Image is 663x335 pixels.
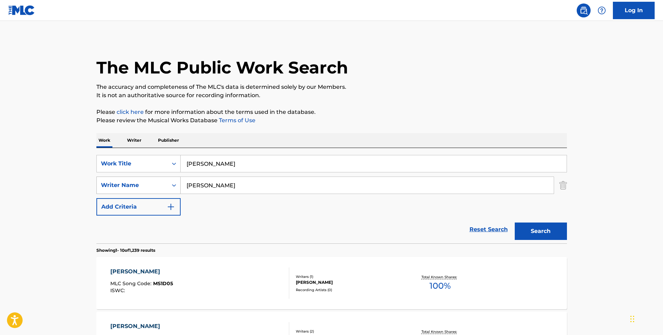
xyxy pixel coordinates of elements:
div: Recording Artists ( 0 ) [296,287,401,293]
h1: The MLC Public Work Search [96,57,348,78]
div: Drag [630,309,634,329]
div: [PERSON_NAME] [110,267,173,276]
span: ISWC : [110,287,127,294]
p: Total Known Shares: [421,274,459,280]
button: Search [515,223,567,240]
p: Work [96,133,112,148]
a: click here [117,109,144,115]
a: Public Search [577,3,591,17]
span: MLC Song Code : [110,280,153,287]
a: Log In [613,2,655,19]
img: help [598,6,606,15]
div: Work Title [101,159,164,168]
div: Writers ( 1 ) [296,274,401,279]
p: The accuracy and completeness of The MLC's data is determined solely by our Members. [96,83,567,91]
p: It is not an authoritative source for recording information. [96,91,567,100]
p: Publisher [156,133,181,148]
p: Please review the Musical Works Database [96,116,567,125]
div: [PERSON_NAME] [110,322,173,330]
button: Add Criteria [96,198,181,216]
p: Total Known Shares: [421,329,459,334]
div: Writer Name [101,181,164,189]
div: [PERSON_NAME] [296,279,401,286]
iframe: Chat Widget [628,302,663,335]
img: search [579,6,588,15]
p: Showing 1 - 10 of 1,239 results [96,247,155,254]
img: 9d2ae6d4665cec9f34b9.svg [167,203,175,211]
a: Reset Search [466,222,511,237]
form: Search Form [96,155,567,243]
a: [PERSON_NAME]MLC Song Code:MS1D05ISWC:Writers (1)[PERSON_NAME]Recording Artists (0)Total Known Sh... [96,257,567,309]
img: Delete Criterion [559,177,567,194]
span: 100 % [429,280,451,292]
p: Writer [125,133,143,148]
a: Terms of Use [218,117,255,124]
p: Please for more information about the terms used in the database. [96,108,567,116]
div: Help [595,3,609,17]
span: MS1D05 [153,280,173,287]
div: Writers ( 2 ) [296,329,401,334]
img: MLC Logo [8,5,35,15]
